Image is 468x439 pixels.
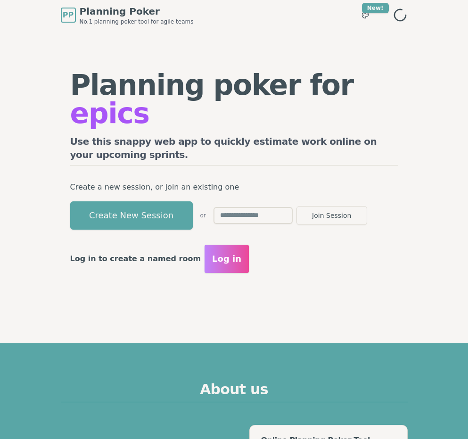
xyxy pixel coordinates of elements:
span: PP [63,9,74,21]
p: Log in to create a named room [70,252,201,265]
button: Join Session [296,206,367,225]
div: New! [362,3,389,13]
span: Planning Poker [80,5,194,18]
h1: Planning poker for [70,71,398,127]
a: PPPlanning PokerNo.1 planning poker tool for agile teams [61,5,194,25]
button: Log in [205,245,249,273]
span: No.1 planning poker tool for agile teams [80,18,194,25]
p: Create a new session, or join an existing one [70,181,398,194]
h2: Use this snappy web app to quickly estimate work online on your upcoming sprints. [70,135,398,166]
button: Create New Session [70,201,193,230]
button: New! [357,7,374,24]
h2: About us [61,381,408,402]
span: Log in [212,252,241,265]
span: or [200,212,206,219]
span: epics [70,97,149,130]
